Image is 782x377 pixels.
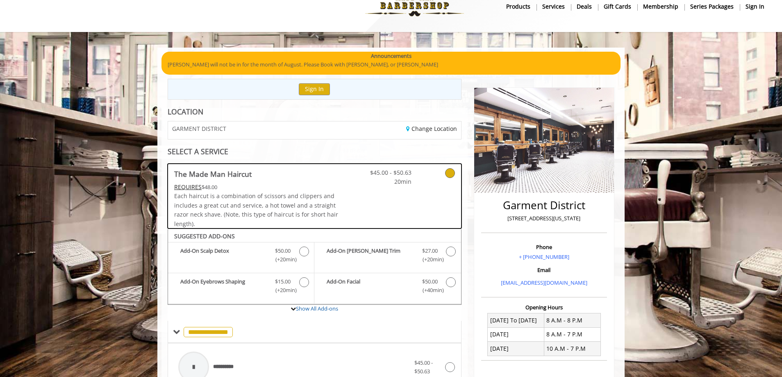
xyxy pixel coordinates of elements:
label: Add-On Beard Trim [318,247,457,266]
b: Add-On Eyebrows Shaping [180,277,267,295]
label: Add-On Eyebrows Shaping [172,277,310,297]
span: $45.00 - $50.63 [414,359,433,375]
a: ServicesServices [536,0,571,12]
a: Show All Add-ons [296,305,338,312]
b: Series packages [690,2,734,11]
button: Sign In [299,83,330,95]
a: DealsDeals [571,0,598,12]
td: [DATE] To [DATE] [488,313,544,327]
td: 10 A.M - 7 P.M [544,342,600,356]
a: [EMAIL_ADDRESS][DOMAIN_NAME] [501,279,587,286]
a: Series packagesSeries packages [684,0,740,12]
b: sign in [746,2,764,11]
a: Change Location [406,125,457,133]
label: Add-On Scalp Detox [172,247,310,266]
p: [STREET_ADDRESS][US_STATE] [483,214,605,223]
h3: Opening Hours [481,304,607,310]
b: Add-On Scalp Detox [180,247,267,264]
b: products [506,2,530,11]
b: gift cards [604,2,631,11]
span: (+20min ) [418,255,442,264]
h3: Email [483,267,605,273]
span: $15.00 [275,277,291,286]
b: SUGGESTED ADD-ONS [174,232,235,240]
b: Membership [643,2,678,11]
label: Add-On Facial [318,277,457,297]
span: $50.00 [422,277,438,286]
div: $48.00 [174,183,339,192]
span: (+20min ) [271,255,295,264]
b: Services [542,2,565,11]
p: [PERSON_NAME] will not be in for the month of August. Please Book with [PERSON_NAME], or [PERSON_... [168,60,614,69]
b: Deals [577,2,592,11]
span: (+20min ) [271,286,295,295]
span: 20min [363,177,411,186]
b: Announcements [371,52,411,60]
h2: Garment District [483,199,605,211]
td: [DATE] [488,342,544,356]
span: Each haircut is a combination of scissors and clippers and includes a great cut and service, a ho... [174,192,338,227]
td: [DATE] [488,327,544,341]
b: Add-On [PERSON_NAME] Trim [327,247,414,264]
a: Productsproducts [500,0,536,12]
span: $27.00 [422,247,438,255]
a: sign insign in [740,0,770,12]
span: GARMENT DISTRICT [172,126,226,132]
span: This service needs some Advance to be paid before we block your appointment [174,183,202,191]
b: The Made Man Haircut [174,168,252,180]
a: + [PHONE_NUMBER] [519,253,569,260]
a: MembershipMembership [637,0,684,12]
td: 8 A.M - 7 P.M [544,327,600,341]
div: The Made Man Haircut Add-onS [168,228,461,305]
div: SELECT A SERVICE [168,148,461,155]
span: $45.00 - $50.63 [363,168,411,177]
td: 8 A.M - 8 P.M [544,313,600,327]
b: Add-On Facial [327,277,414,295]
span: $50.00 [275,247,291,255]
a: Gift cardsgift cards [598,0,637,12]
span: (+40min ) [418,286,442,295]
b: LOCATION [168,107,203,117]
h3: Phone [483,244,605,250]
